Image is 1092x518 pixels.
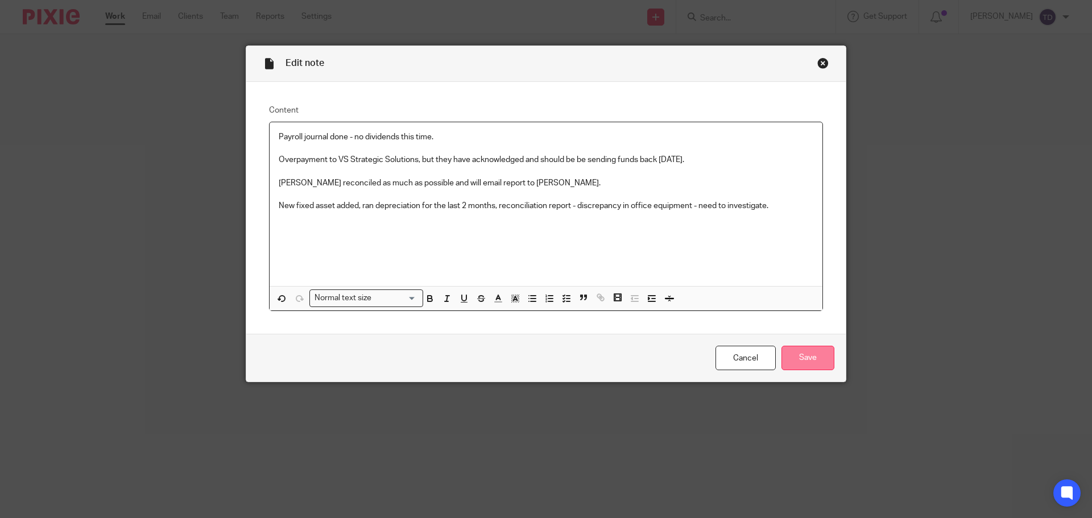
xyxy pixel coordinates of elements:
[279,154,813,235] p: Overpayment to VS Strategic Solutions, but they have acknowledged and should be be sending funds ...
[375,292,416,304] input: Search for option
[309,289,423,307] div: Search for option
[715,346,776,370] a: Cancel
[312,292,374,304] span: Normal text size
[781,346,834,370] input: Save
[817,57,829,69] div: Close this dialog window
[269,105,823,116] label: Content
[279,131,813,155] p: Payroll journal done - no dividends this time.
[286,59,324,68] span: Edit note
